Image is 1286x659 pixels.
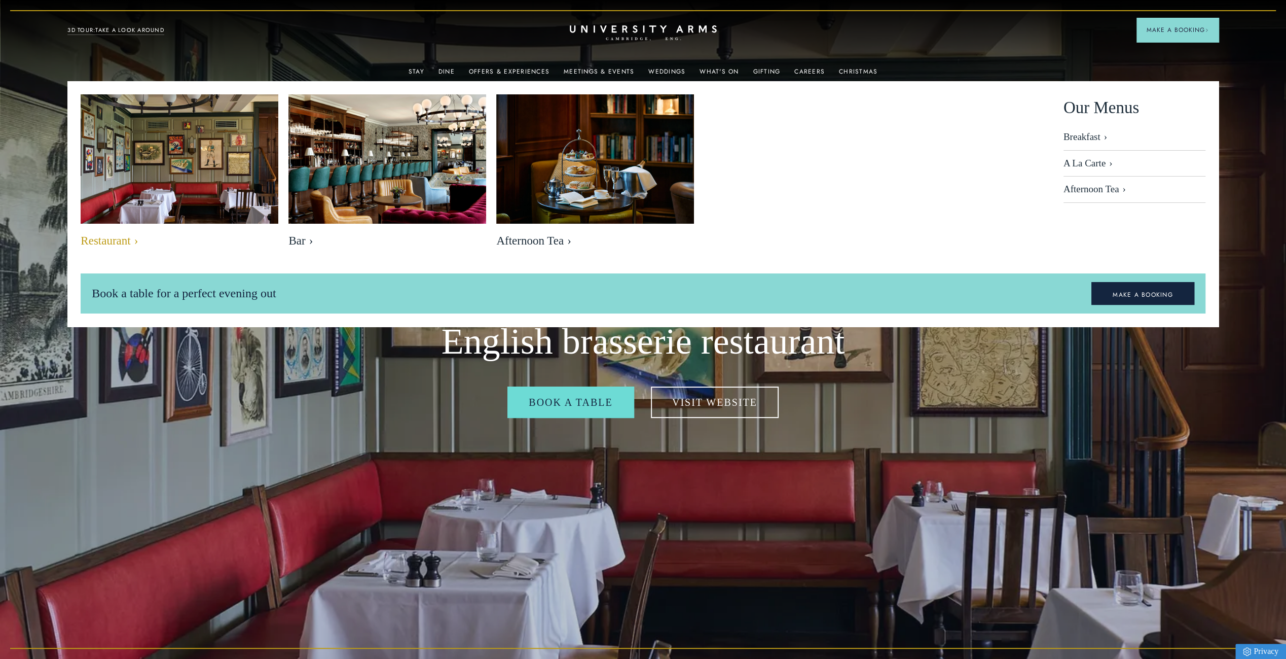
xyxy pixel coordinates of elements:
[409,68,424,81] a: Stay
[1063,131,1205,151] a: Breakfast
[496,94,694,253] a: image-eb2e3df6809416bccf7066a54a890525e7486f8d-2500x1667-jpg Afternoon Tea
[1147,25,1208,34] span: Make a Booking
[570,25,717,41] a: Home
[496,234,694,248] span: Afternoon Tea
[651,387,779,418] a: Visit Website
[81,94,278,253] a: image-bebfa3899fb04038ade422a89983545adfd703f7-2500x1667-jpg Restaurant
[438,68,455,81] a: Dine
[288,94,486,253] a: image-b49cb22997400f3f08bed174b2325b8c369ebe22-8192x5461-jpg Bar
[1091,282,1194,305] a: MAKE A BOOKING
[794,68,825,81] a: Careers
[66,84,293,236] img: image-bebfa3899fb04038ade422a89983545adfd703f7-2500x1667-jpg
[496,94,694,226] img: image-eb2e3df6809416bccf7066a54a890525e7486f8d-2500x1667-jpg
[1063,177,1205,203] a: Afternoon Tea
[564,68,634,81] a: Meetings & Events
[1063,94,1139,121] span: Our Menus
[1235,644,1286,659] a: Privacy
[700,68,739,81] a: What's On
[507,387,634,418] a: Book a table
[839,68,877,81] a: Christmas
[81,234,278,248] span: Restaurant
[469,68,549,81] a: Offers & Experiences
[1136,18,1219,42] button: Make a BookingArrow icon
[1205,28,1208,32] img: Arrow icon
[1243,647,1251,656] img: Privacy
[288,234,486,248] span: Bar
[288,94,486,226] img: image-b49cb22997400f3f08bed174b2325b8c369ebe22-8192x5461-jpg
[753,68,780,81] a: Gifting
[92,287,276,300] span: Book a table for a perfect evening out
[648,68,685,81] a: Weddings
[67,26,164,35] a: 3D TOUR:TAKE A LOOK AROUND
[1063,151,1205,177] a: A La Carte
